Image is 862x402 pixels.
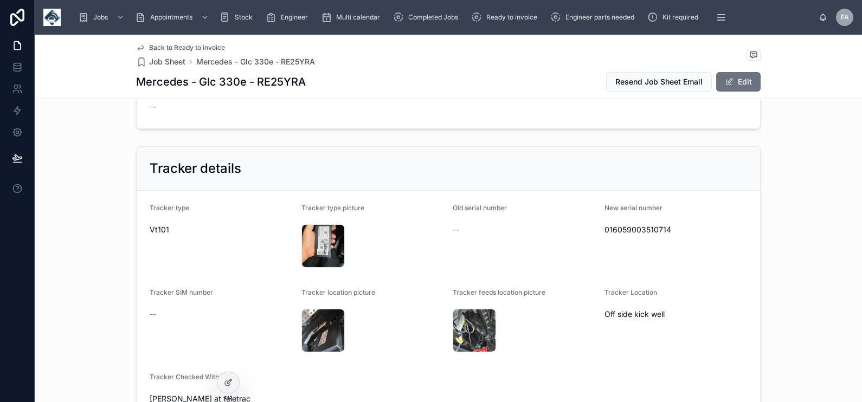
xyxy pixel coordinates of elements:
span: -- [150,101,156,112]
a: Kit required [644,8,706,27]
span: Engineer parts needed [565,13,634,22]
span: Engineer [281,13,308,22]
span: -- [453,224,459,235]
span: Tracker Checked With [150,373,219,381]
span: Resend Job Sheet Email [615,76,703,87]
span: Multi calendar [336,13,380,22]
div: scrollable content [69,5,819,29]
a: Back to Ready to invoice [136,43,225,52]
span: FA [841,13,849,22]
span: Old serial number [453,204,507,212]
span: Vt101 [150,224,293,235]
a: Mercedes - Glc 330e - RE25YRA [196,56,315,67]
h2: Tracker details [150,160,241,177]
span: Stock [235,13,253,22]
span: Tracker SIM number [150,288,213,296]
a: Appointments [132,8,214,27]
a: Stock [216,8,260,27]
button: Edit [716,72,761,92]
span: Kit required [662,13,698,22]
span: Appointments [150,13,192,22]
span: Tracker type picture [301,204,364,212]
span: Tracker feeds location picture [453,288,545,296]
span: Back to Ready to invoice [149,43,225,52]
a: Engineer parts needed [547,8,642,27]
span: Off side kick well [604,309,748,320]
h1: Mercedes - Glc 330e - RE25YRA [136,74,306,89]
span: Jobs [93,13,108,22]
button: Resend Job Sheet Email [606,72,712,92]
a: Jobs [75,8,130,27]
span: 016059003510714 [604,224,748,235]
span: Tracker type [150,204,189,212]
span: Tracker location picture [301,288,375,296]
a: Completed Jobs [390,8,466,27]
a: Engineer [262,8,316,27]
span: Job Sheet [149,56,185,67]
img: App logo [43,9,61,26]
span: -- [150,309,156,320]
span: New serial number [604,204,662,212]
span: Completed Jobs [408,13,458,22]
span: Tracker Location [604,288,657,296]
a: Multi calendar [318,8,388,27]
span: Ready to invoice [486,13,537,22]
a: Ready to invoice [468,8,545,27]
a: Job Sheet [136,56,185,67]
